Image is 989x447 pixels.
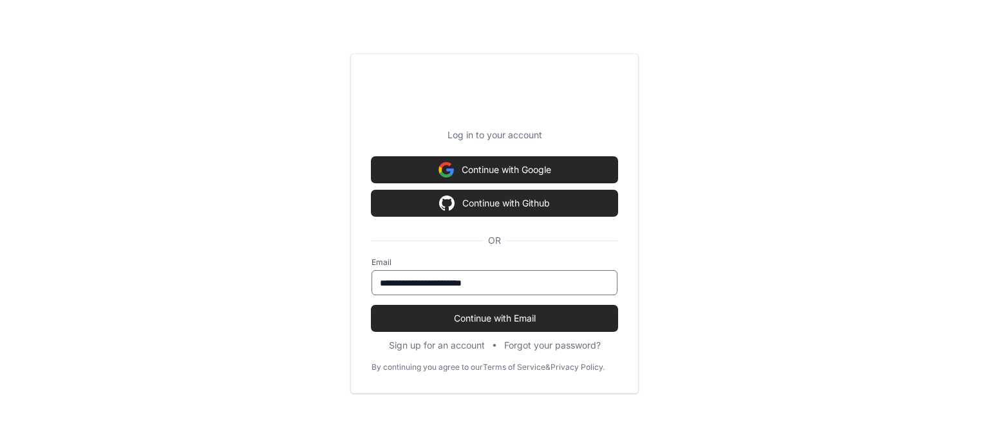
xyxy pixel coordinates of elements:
button: Sign up for an account [389,339,485,352]
div: & [545,362,551,372]
label: Email [372,257,617,268]
img: Sign in with google [438,157,454,183]
a: Privacy Policy. [551,362,605,372]
button: Forgot your password? [504,339,601,352]
button: Continue with Email [372,306,617,331]
button: Continue with Github [372,190,617,216]
button: Continue with Google [372,157,617,183]
p: Log in to your account [372,129,617,141]
a: Terms of Service [483,362,545,372]
div: By continuing you agree to our [372,362,483,372]
span: Continue with Email [372,312,617,325]
span: OR [483,234,506,247]
img: Sign in with google [439,190,455,216]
